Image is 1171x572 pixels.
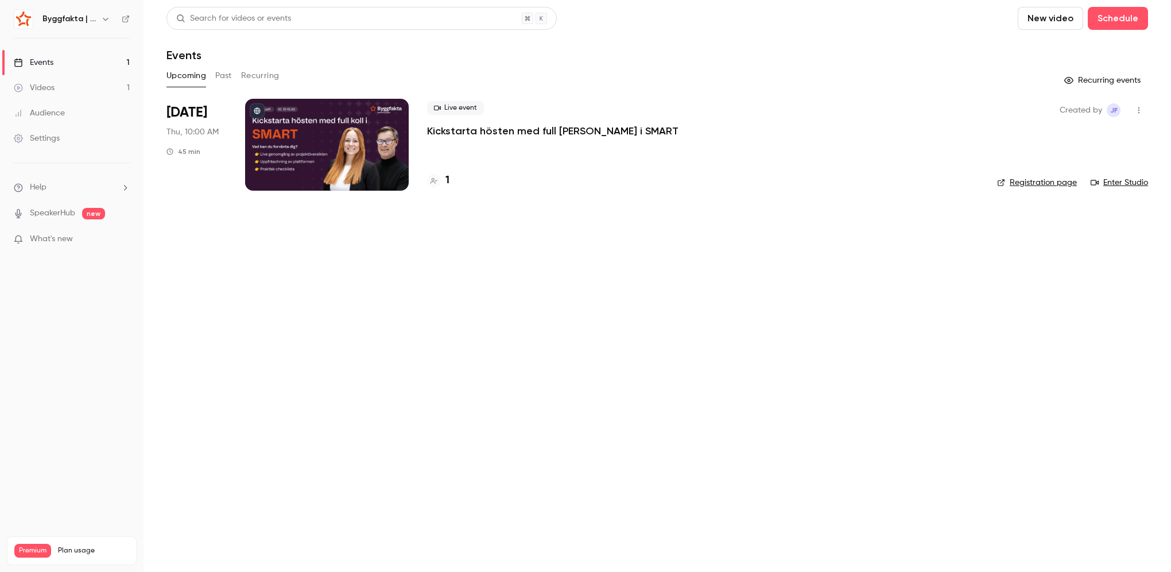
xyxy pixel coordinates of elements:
[166,147,200,156] div: 45 min
[1059,71,1148,90] button: Recurring events
[30,233,73,245] span: What's new
[1060,103,1102,117] span: Created by
[42,13,96,25] h6: Byggfakta | Powered by Hubexo
[166,103,207,122] span: [DATE]
[1091,177,1148,188] a: Enter Studio
[241,67,280,85] button: Recurring
[427,124,678,138] a: Kickstarta hösten med full [PERSON_NAME] i SMART
[14,107,65,119] div: Audience
[1110,103,1118,117] span: JF
[14,10,33,28] img: Byggfakta | Powered by Hubexo
[14,181,130,194] li: help-dropdown-opener
[166,126,219,138] span: Thu, 10:00 AM
[166,48,201,62] h1: Events
[14,544,51,558] span: Premium
[427,101,484,115] span: Live event
[14,57,53,68] div: Events
[1018,7,1083,30] button: New video
[82,208,105,219] span: new
[1088,7,1148,30] button: Schedule
[176,13,291,25] div: Search for videos or events
[427,173,449,188] a: 1
[166,99,227,191] div: Aug 21 Thu, 10:00 AM (Europe/Stockholm)
[14,82,55,94] div: Videos
[58,546,129,555] span: Plan usage
[445,173,449,188] h4: 1
[215,67,232,85] button: Past
[997,177,1077,188] a: Registration page
[30,181,46,194] span: Help
[30,207,75,219] a: SpeakerHub
[166,67,206,85] button: Upcoming
[1107,103,1120,117] span: Josephine Fantenberg
[14,133,60,144] div: Settings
